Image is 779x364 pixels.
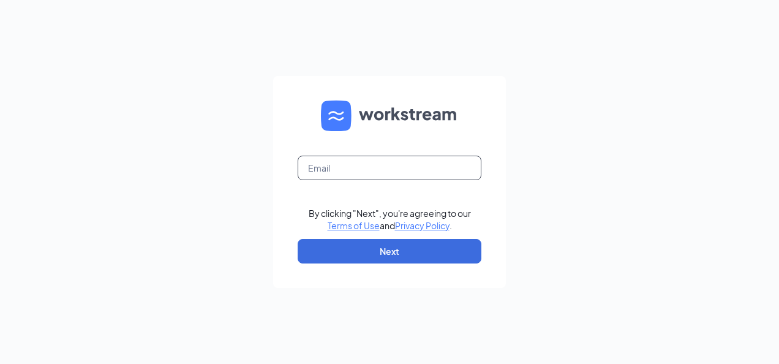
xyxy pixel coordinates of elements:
[328,220,380,231] a: Terms of Use
[298,239,481,264] button: Next
[309,207,471,232] div: By clicking "Next", you're agreeing to our and .
[395,220,450,231] a: Privacy Policy
[321,100,458,131] img: WS logo and Workstream text
[298,156,481,180] input: Email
